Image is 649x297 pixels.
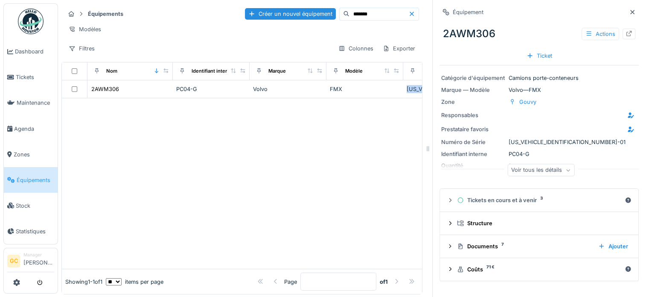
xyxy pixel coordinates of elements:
div: Responsables [441,111,505,119]
div: Ticket [523,50,556,62]
div: Camions porte-conteneurs [441,74,637,82]
div: Identifiant interne [192,68,233,75]
li: GC [7,255,20,268]
span: Maintenance [17,99,54,107]
div: Exporter [379,42,419,55]
div: [US_VEHICLE_IDENTIFICATION_NUMBER]-01 [441,138,637,146]
div: Volvo — FMX [441,86,637,94]
summary: Coûts71 € [443,262,635,277]
div: Gouvy [519,98,536,106]
div: Page [284,278,297,286]
div: Showing 1 - 1 of 1 [65,278,102,286]
a: GC Manager[PERSON_NAME] [7,252,54,272]
div: [US_VEHICLE_IDENTIFICATION_NUMBER]-01 [407,85,477,93]
div: Marque [268,68,286,75]
div: FMX [330,85,400,93]
div: Ajouter [595,241,632,252]
a: Stock [4,193,58,218]
div: Catégorie d'équipement [441,74,505,82]
span: Équipements [17,176,54,184]
img: Badge_color-CXgf-gQk.svg [18,9,44,34]
a: Maintenance [4,90,58,116]
strong: Équipements [84,10,127,18]
div: Modèles [65,23,105,35]
div: PC04-G [176,85,246,93]
div: Équipement [453,8,483,16]
li: [PERSON_NAME] [23,252,54,270]
a: Équipements [4,167,58,193]
span: Zones [14,150,54,159]
div: items per page [106,278,163,286]
div: Actions [582,28,619,40]
div: PC04-G [441,150,637,158]
div: Tickets en cours et à venir [457,196,621,204]
div: Structure [457,219,628,227]
div: Volvo [253,85,323,93]
span: Statistiques [16,227,54,235]
div: Créer un nouvel équipement [245,8,336,20]
a: Agenda [4,116,58,141]
div: 2AWM306 [439,23,639,45]
summary: Tickets en cours et à venir3 [443,192,635,208]
div: Documents [457,242,591,250]
div: Filtres [65,42,99,55]
span: Stock [16,202,54,210]
div: Identifiant interne [441,150,505,158]
div: Manager [23,252,54,258]
div: 2AWM306 [91,85,119,93]
div: Nom [106,68,117,75]
a: Statistiques [4,218,58,244]
div: Modèle [345,68,363,75]
div: Marque — Modèle [441,86,505,94]
summary: Structure [443,215,635,231]
span: Agenda [14,125,54,133]
span: Dashboard [15,47,54,56]
div: Voir tous les détails [507,164,574,176]
div: Prestataire favoris [441,125,505,133]
strong: of 1 [380,278,388,286]
div: Zone [441,98,505,106]
div: Colonnes [335,42,377,55]
a: Zones [4,141,58,167]
span: Tickets [16,73,54,81]
a: Dashboard [4,39,58,65]
summary: Documents7Ajouter [443,238,635,254]
a: Tickets [4,65,58,90]
div: Numéro de Série [441,138,505,146]
div: Coûts [457,265,621,273]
